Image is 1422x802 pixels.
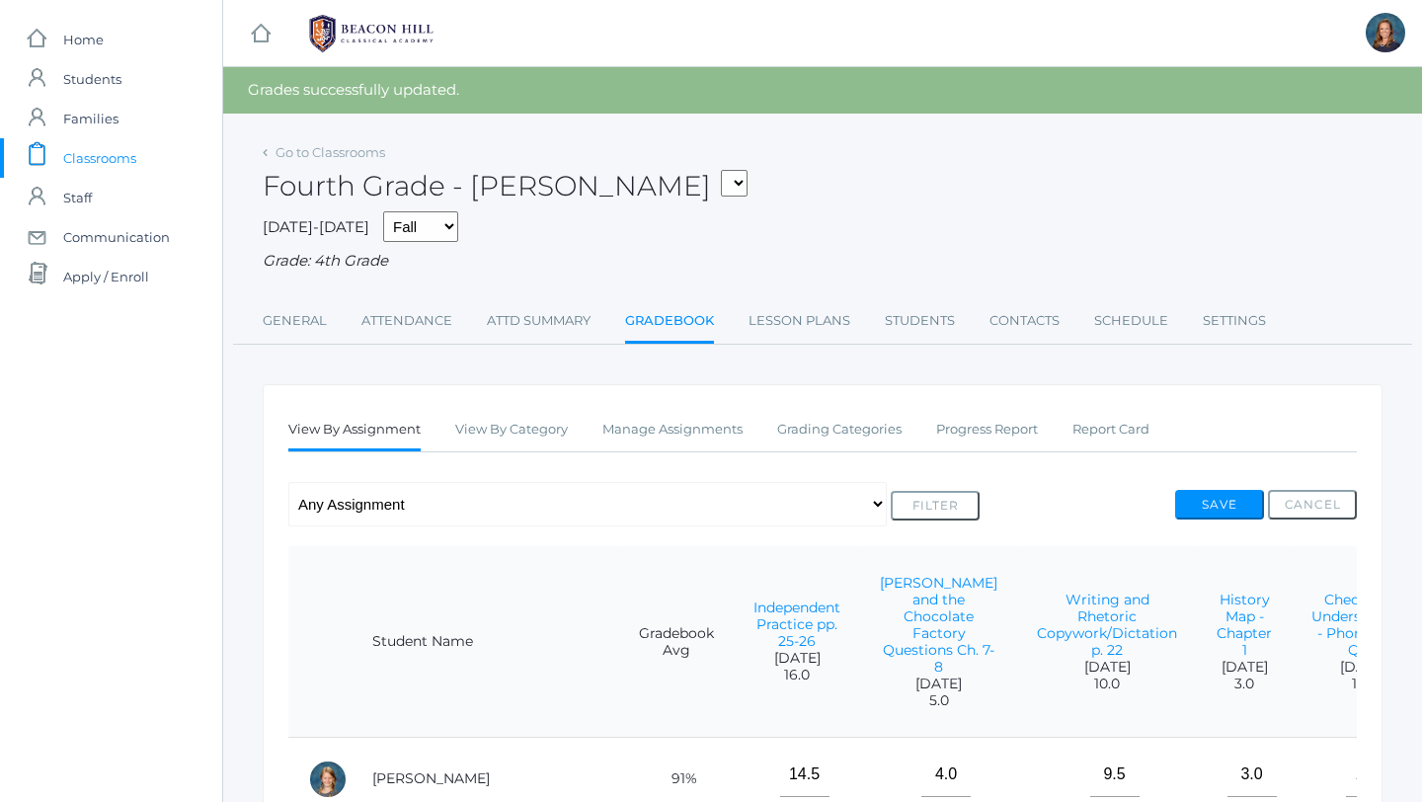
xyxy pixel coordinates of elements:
button: Save [1175,490,1264,520]
a: Go to Classrooms [276,144,385,160]
a: History Map - Chapter 1 [1217,591,1272,659]
div: Grade: 4th Grade [263,250,1382,273]
a: Students [885,301,955,341]
th: Gradebook Avg [619,546,734,738]
a: Writing and Rhetoric Copywork/Dictation p. 22 [1037,591,1177,659]
span: [DATE] [753,650,840,667]
a: [PERSON_NAME] [372,769,490,787]
div: Amelia Adams [308,760,348,799]
a: View By Assignment [288,410,421,452]
a: General [263,301,327,341]
span: [DATE] [880,676,997,692]
span: Classrooms [63,138,136,178]
button: Cancel [1268,490,1357,520]
a: Contacts [989,301,1060,341]
th: Student Name [353,546,619,738]
a: Grading Categories [777,410,902,449]
a: Lesson Plans [749,301,850,341]
h2: Fourth Grade - [PERSON_NAME] [263,171,748,201]
span: Staff [63,178,92,217]
a: Attd Summary [487,301,591,341]
a: Gradebook [625,301,714,344]
a: [PERSON_NAME] and the Chocolate Factory Questions Ch. 7-8 [880,574,997,676]
button: Filter [891,491,980,521]
a: Manage Assignments [602,410,743,449]
span: [DATE]-[DATE] [263,217,369,236]
span: 17.0 [1311,676,1415,692]
div: Grades successfully updated. [223,67,1422,114]
a: Independent Practice pp. 25-26 [753,599,840,650]
span: Communication [63,217,170,257]
span: Apply / Enroll [63,257,149,296]
span: 5.0 [880,692,997,709]
span: Students [63,59,121,99]
img: 1_BHCALogos-05.png [297,9,445,58]
span: Home [63,20,104,59]
a: Report Card [1072,410,1149,449]
a: Check Your Understanding - Phonogram Quiz [1311,591,1415,659]
a: Attendance [361,301,452,341]
a: Schedule [1094,301,1168,341]
span: [DATE] [1311,659,1415,676]
span: 16.0 [753,667,840,683]
span: 10.0 [1037,676,1177,692]
a: View By Category [455,410,568,449]
a: Progress Report [936,410,1038,449]
span: Families [63,99,118,138]
a: Settings [1203,301,1266,341]
div: Ellie Bradley [1366,13,1405,52]
span: 3.0 [1217,676,1272,692]
span: [DATE] [1037,659,1177,676]
span: [DATE] [1217,659,1272,676]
